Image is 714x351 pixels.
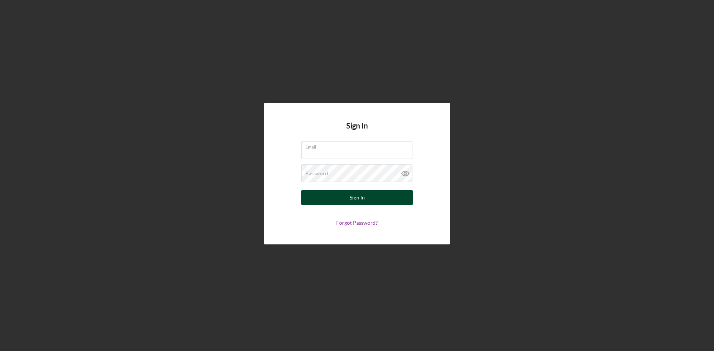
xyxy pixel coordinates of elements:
[305,142,412,150] label: Email
[346,121,368,141] h4: Sign In
[336,220,378,226] a: Forgot Password?
[301,190,413,205] button: Sign In
[350,190,365,205] div: Sign In
[305,170,328,176] label: Password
